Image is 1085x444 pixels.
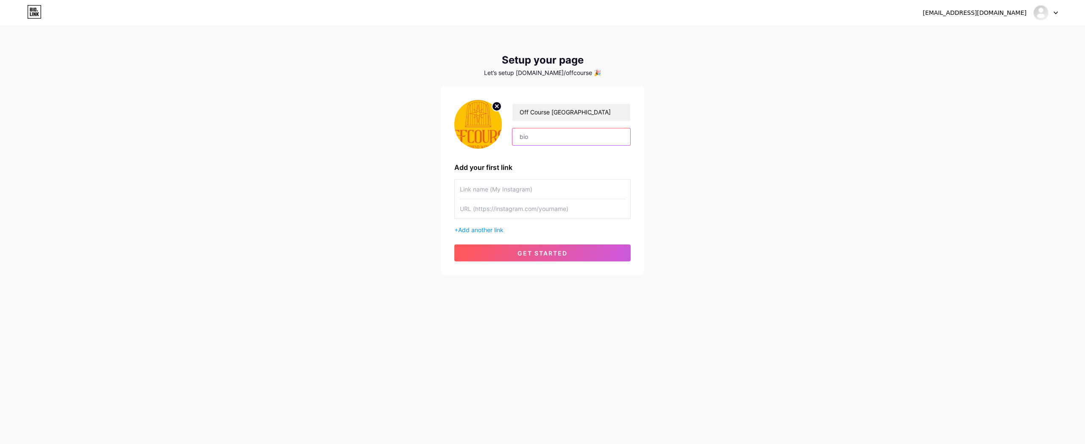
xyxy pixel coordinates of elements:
[458,226,504,233] span: Add another link
[24,14,42,20] div: v 4.0.25
[454,100,502,149] img: profile pic
[512,104,630,121] input: Your name
[441,54,644,66] div: Setup your page
[23,49,30,56] img: tab_domain_overview_orange.svg
[1033,5,1049,21] img: offcourse
[441,69,644,76] div: Let’s setup [DOMAIN_NAME]/offcourse 🎉
[454,162,631,172] div: Add your first link
[94,50,143,55] div: Keywords by Traffic
[923,8,1027,17] div: [EMAIL_ADDRESS][DOMAIN_NAME]
[460,199,625,218] input: URL (https://instagram.com/yourname)
[14,14,20,20] img: logo_orange.svg
[32,50,76,55] div: Domain Overview
[14,22,20,29] img: website_grey.svg
[460,180,625,199] input: Link name (My Instagram)
[517,250,568,257] span: get started
[22,22,93,29] div: Domain: [DOMAIN_NAME]
[454,225,631,234] div: +
[512,128,630,145] input: bio
[84,49,91,56] img: tab_keywords_by_traffic_grey.svg
[454,244,631,261] button: get started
